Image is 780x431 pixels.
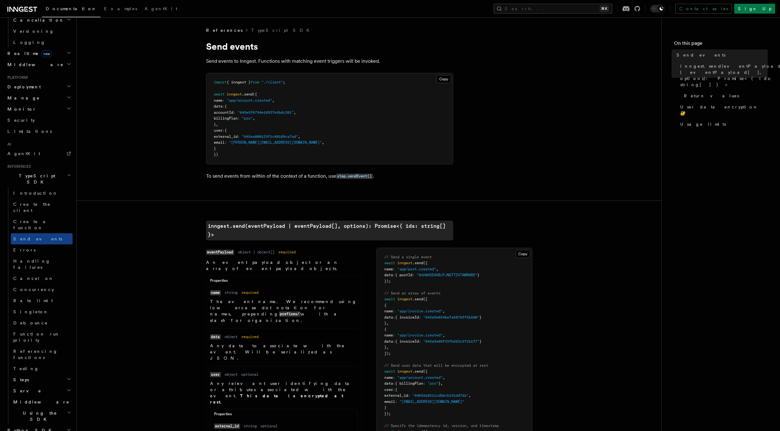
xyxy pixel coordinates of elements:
span: AgentKit [145,6,177,11]
strong: This data is encrypted at rest. [210,393,343,404]
span: email [214,140,225,145]
span: // Send an array of events [384,291,441,295]
span: , [386,321,389,325]
span: : [412,273,415,277]
dd: required [241,334,259,339]
span: "[PERSON_NAME][EMAIL_ADDRESS][DOMAIN_NAME]" [229,140,322,145]
p: The event name. We recommend using lowercase dot notation for names, prepending with a slash for ... [210,298,358,323]
span: import [214,80,227,84]
span: : [393,333,395,337]
code: name [210,290,221,295]
span: , [272,98,274,103]
button: TypeScript SDK [5,170,73,188]
span: await [214,92,225,96]
a: Security [5,115,73,126]
span: } [384,321,386,325]
span: } [479,315,482,319]
a: Cancel on [11,273,73,284]
p: Any data to associate with the event. Will be serialized as JSON. [210,343,358,361]
span: }) [214,152,218,157]
span: { inngest } [227,80,251,84]
div: Properties [210,412,357,419]
code: external_id [214,424,240,429]
span: Rate limit [13,298,53,303]
span: billingPlan [214,116,238,120]
span: Errors [13,247,36,252]
span: }); [384,279,391,283]
a: Usage limits [678,119,768,130]
a: Logging [11,37,73,48]
a: AgentKit [141,2,181,17]
span: : [393,267,395,271]
dd: string [244,424,257,429]
span: , [298,134,300,139]
span: AI [5,142,11,147]
span: Monitor [5,106,36,112]
span: Middleware [5,61,64,68]
span: , [322,140,324,145]
a: TypeScript SDK [251,27,313,33]
dd: required [241,290,259,295]
span: User data encryption 🔐 [680,104,768,116]
span: "pro" [428,381,438,386]
a: Handling failures [11,256,73,273]
span: name [384,375,393,380]
span: "6463da8211cdbbcb191dd7da" [412,393,469,398]
span: References [206,27,242,33]
span: , [253,116,255,120]
span: : [393,273,395,277]
span: ; [283,80,285,84]
span: user [214,128,222,133]
code: step.sendEvent() [336,174,373,179]
button: Middleware [5,59,73,70]
code: prefixes/ [279,311,301,317]
span: : [233,110,235,115]
a: step.sendEvent() [336,173,373,179]
span: }); [384,412,391,416]
span: new [41,50,52,57]
a: Limitations [5,126,73,137]
button: Copy [516,250,530,258]
span: await [384,297,395,301]
span: } [438,381,441,386]
a: Referencing functions [11,346,73,363]
a: Concurrency [11,284,73,295]
span: : [393,339,395,344]
span: name [384,309,393,313]
span: : [238,134,240,139]
span: await [384,261,395,265]
span: data [384,273,393,277]
span: } [384,405,386,410]
span: user [384,387,393,392]
code: inngest.send(eventPayload | eventPayload[], options): Promise<{ ids: string[] }> [206,221,453,240]
a: Sign Up [734,4,775,14]
p: Send events to Inngest. Functions with matching event triggers will be invoked. [206,57,453,65]
span: data [384,315,393,319]
span: "pro" [242,116,253,120]
a: Documentation [42,2,100,17]
span: : [395,399,397,404]
span: from [251,80,259,84]
p: Any relevant user identifying data or attributes associated with the event. [210,380,358,405]
button: Realtimenew [5,48,73,59]
kbd: ⌘K [600,6,609,12]
button: Manage [5,92,73,104]
span: , [436,267,438,271]
span: : [393,315,395,319]
span: { postId [395,273,412,277]
span: : [408,393,410,398]
span: : [423,381,425,386]
span: , [386,345,389,349]
span: , [469,393,471,398]
h4: On this page [674,40,768,49]
span: .send [412,261,423,265]
button: Cancellation [11,15,73,26]
span: email [384,399,395,404]
span: : [393,375,395,380]
a: Testing [11,363,73,374]
a: Rate limit [11,295,73,306]
code: eventPayload [206,250,234,255]
span: } [214,122,216,127]
button: Monitor [5,104,73,115]
span: : [419,315,421,319]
